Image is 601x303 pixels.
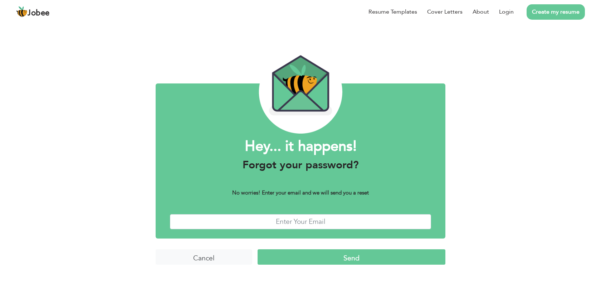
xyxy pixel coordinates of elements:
[473,8,489,16] a: About
[16,6,28,18] img: jobee.io
[427,8,463,16] a: Cover Letters
[156,249,252,265] input: Cancel
[258,249,445,265] input: Send
[232,189,369,196] b: No worries! Enter your email and we will send you a reset
[170,214,431,230] input: Enter Your Email
[259,50,342,134] img: envelope_bee.png
[368,8,417,16] a: Resume Templates
[170,159,431,172] h3: Forgot your password?
[16,6,50,18] a: Jobee
[499,8,514,16] a: Login
[527,4,585,20] a: Create my resume
[170,137,431,156] h1: Hey... it happens!
[28,9,50,17] span: Jobee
